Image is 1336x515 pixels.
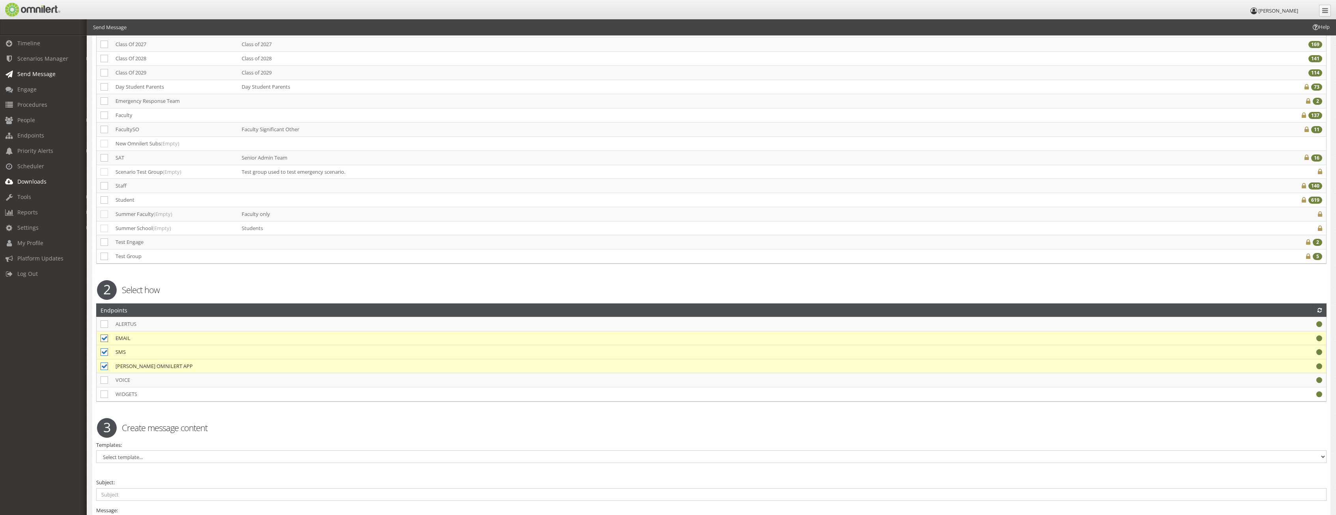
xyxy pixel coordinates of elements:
span: Platform Updates [17,255,63,262]
td: Test group used to test emergency scenario. [238,165,1259,179]
td: Emergency Response Team [112,94,238,108]
i: Private [1304,155,1309,160]
i: Private [1304,84,1309,89]
td: New Omnilert Subs [112,136,238,151]
h2: Endpoints [101,304,127,316]
i: Working properly. [1316,322,1322,327]
div: 73 [1311,84,1322,91]
span: Help [18,6,33,13]
td: ALERTUS [112,317,1157,331]
td: Faculty only [238,207,1259,221]
i: Working properly. [1316,336,1322,341]
i: Private [1302,197,1306,203]
i: Private [1306,240,1310,245]
td: FacultySO [112,122,238,136]
td: SAT [112,151,238,165]
span: (Empty) [154,210,172,218]
span: (Empty) [153,225,171,232]
span: Endpoints [17,132,44,139]
span: (Empty) [161,140,179,147]
td: Faculty Significant Other [238,122,1259,136]
i: Private [1304,127,1309,132]
span: Send Message [17,70,56,78]
i: Private [1318,226,1322,231]
i: Working properly. [1316,364,1322,369]
td: Summer Faculty [112,207,238,221]
i: Working properly. [1316,350,1322,355]
span: People [17,116,35,124]
label: Message: [96,507,118,514]
img: Omnilert [4,3,60,17]
span: Timeline [17,39,40,47]
td: VOICE [112,373,1157,387]
td: Senior Admin Team [238,151,1259,165]
div: 5 [1313,253,1322,260]
span: [PERSON_NAME] [1258,7,1298,14]
div: 137 [1308,112,1322,119]
span: Downloads [17,178,47,185]
td: Class of 2029 [238,65,1259,80]
a: Collapse Menu [1319,5,1331,17]
span: Engage [17,86,37,93]
td: Day Student Parents [112,80,238,94]
span: 3 [97,418,117,438]
td: Class of 2027 [238,37,1259,51]
td: Class Of 2029 [112,65,238,80]
i: Private [1306,254,1310,259]
td: Summer School [112,221,238,235]
td: Day Student Parents [238,80,1259,94]
span: Settings [17,224,39,231]
span: Procedures [17,101,47,108]
span: Tools [17,193,31,201]
label: Subject: [96,479,115,486]
input: Subject [96,488,1327,501]
td: Class of 2028 [238,51,1259,65]
td: Students [238,221,1259,235]
h2: Select how [91,284,1332,296]
td: WIDGETS [112,387,1157,401]
span: Help [1312,23,1330,31]
td: Test Group [112,249,238,264]
div: 16 [1311,154,1322,162]
td: Class Of 2027 [112,37,238,51]
span: Log Out [17,270,38,277]
div: 11 [1311,126,1322,133]
div: 619 [1308,197,1322,204]
td: Faculty [112,108,238,122]
span: Scheduler [17,162,44,170]
span: 2 [97,280,117,300]
span: Reports [17,208,38,216]
i: Private [1302,113,1306,118]
div: 114 [1308,69,1322,76]
i: Working properly. [1316,377,1322,383]
span: My Profile [17,239,43,247]
td: Staff [112,179,238,193]
div: 2 [1313,239,1322,246]
i: Private [1318,169,1322,174]
i: Private [1306,99,1310,104]
div: 169 [1308,41,1322,48]
td: [PERSON_NAME] OMNILERT APP [112,359,1157,373]
span: Priority Alerts [17,147,53,154]
a: Omnilert Website [4,3,73,17]
div: 2 [1313,98,1322,105]
li: Send Message [93,24,127,31]
td: Test Engage [112,235,238,249]
i: Private [1302,183,1306,188]
td: EMAIL [112,331,1157,345]
i: Private [1318,212,1322,217]
label: Templates: [96,441,122,449]
div: 140 [1308,182,1322,190]
td: Student [112,193,238,207]
h2: Create message content [91,422,1332,433]
td: Class Of 2028 [112,51,238,65]
td: Scenario Test Group [112,165,238,179]
span: (Empty) [163,168,181,175]
span: Scenarios Manager [17,55,68,62]
i: Working properly. [1316,392,1322,397]
div: 141 [1308,55,1322,62]
td: SMS [112,345,1157,359]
